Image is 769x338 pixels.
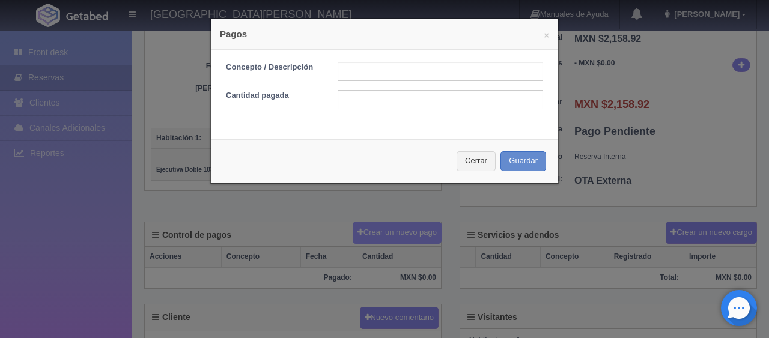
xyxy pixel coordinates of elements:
label: Cantidad pagada [217,90,329,101]
label: Concepto / Descripción [217,62,329,73]
button: × [544,31,549,40]
h4: Pagos [220,28,549,40]
button: Cerrar [457,151,496,171]
button: Guardar [500,151,546,171]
